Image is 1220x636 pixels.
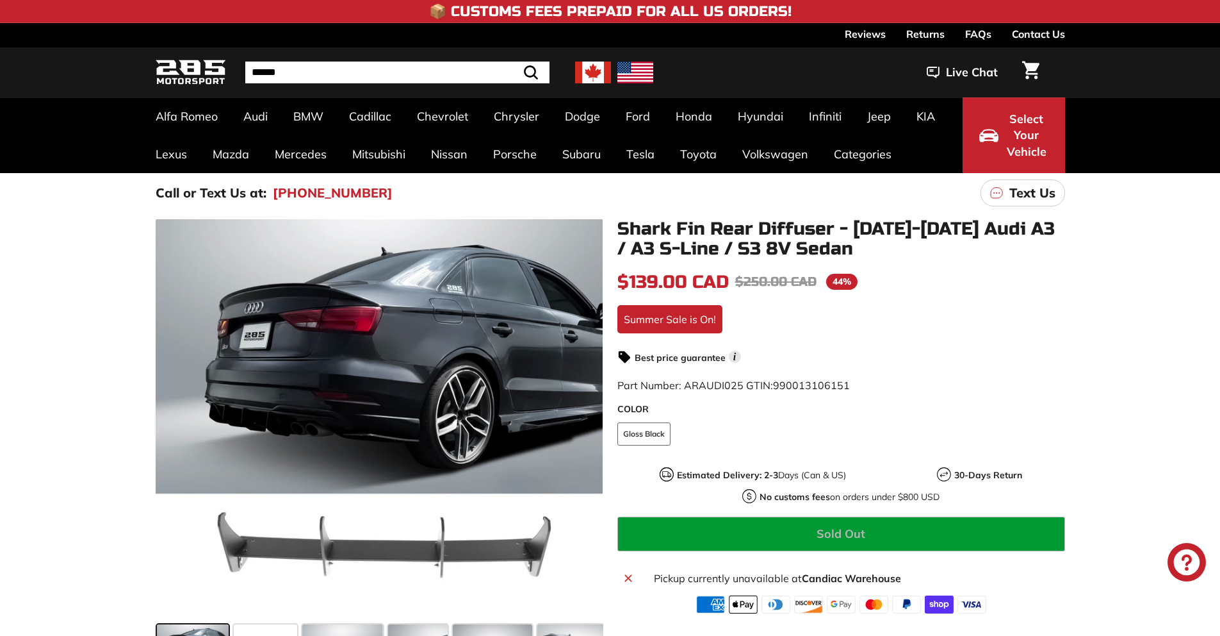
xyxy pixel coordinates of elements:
[480,135,549,173] a: Porsche
[481,97,552,135] a: Chrysler
[794,596,823,614] img: discover
[617,403,1065,416] label: COLOR
[143,135,200,173] a: Lexus
[827,596,856,614] img: google_pay
[614,135,667,173] a: Tesla
[336,97,404,135] a: Cadillac
[273,183,393,203] a: [PHONE_NUMBER]
[617,379,850,392] span: Part Number: ARAUDI025 GTIN:
[925,596,954,614] img: shopify_pay
[946,64,998,81] span: Live Chat
[245,62,549,83] input: Search
[963,97,1065,173] button: Select Your Vehicle
[617,219,1065,259] h1: Shark Fin Rear Diffuser - [DATE]-[DATE] Audi A3 / A3 S-Line / S3 8V Sedan
[904,97,948,135] a: KIA
[635,352,726,364] strong: Best price guarantee
[281,97,336,135] a: BMW
[549,135,614,173] a: Subaru
[200,135,262,173] a: Mazda
[761,596,790,614] img: diners_club
[654,571,1057,586] p: Pickup currently unavailable at
[859,596,888,614] img: master
[954,469,1022,481] strong: 30-Days Return
[826,274,858,290] span: 44%
[231,97,281,135] a: Audi
[910,56,1014,88] button: Live Chat
[957,596,986,614] img: visa
[429,4,792,19] h4: 📦 Customs Fees Prepaid for All US Orders!
[1014,51,1047,94] a: Cart
[802,572,901,585] strong: Candiac Warehouse
[617,305,722,333] div: Summer Sale is On!
[1005,111,1048,160] span: Select Your Vehicle
[404,97,481,135] a: Chevrolet
[617,271,729,293] span: $139.00 CAD
[729,351,741,363] span: i
[892,596,921,614] img: paypal
[617,517,1065,551] button: Sold Out
[760,490,939,504] p: on orders under $800 USD
[663,97,725,135] a: Honda
[845,23,886,45] a: Reviews
[613,97,663,135] a: Ford
[965,23,991,45] a: FAQs
[339,135,418,173] a: Mitsubishi
[760,491,830,503] strong: No customs fees
[725,97,796,135] a: Hyundai
[143,97,231,135] a: Alfa Romeo
[906,23,945,45] a: Returns
[735,274,817,290] span: $250.00 CAD
[1164,543,1210,585] inbox-online-store-chat: Shopify online store chat
[1012,23,1065,45] a: Contact Us
[262,135,339,173] a: Mercedes
[156,58,226,88] img: Logo_285_Motorsport_areodynamics_components
[773,379,850,392] span: 990013106151
[729,135,821,173] a: Volkswagen
[696,596,725,614] img: american_express
[677,469,846,482] p: Days (Can & US)
[677,469,778,481] strong: Estimated Delivery: 2-3
[980,180,1065,206] a: Text Us
[796,97,854,135] a: Infiniti
[821,135,904,173] a: Categories
[1009,183,1055,203] p: Text Us
[817,526,865,541] span: Sold Out
[156,183,266,203] p: Call or Text Us at:
[854,97,904,135] a: Jeep
[729,596,758,614] img: apple_pay
[552,97,613,135] a: Dodge
[418,135,480,173] a: Nissan
[667,135,729,173] a: Toyota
